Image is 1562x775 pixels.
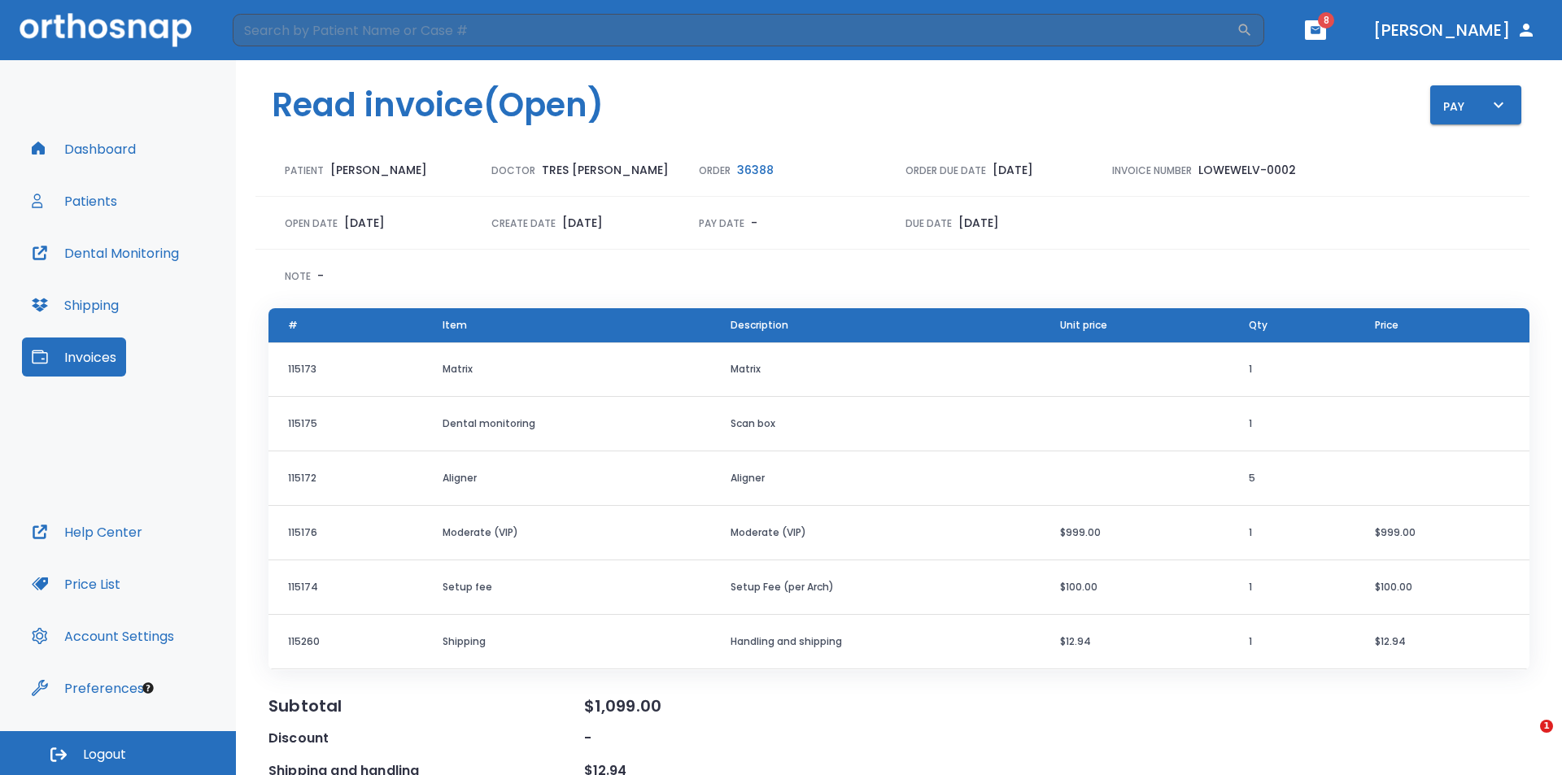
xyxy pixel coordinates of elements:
td: 1 [1229,397,1355,451]
button: Price List [22,564,130,603]
td: 1 [1229,560,1355,615]
td: Matrix [711,342,1040,397]
span: Logout [83,746,126,764]
div: Tooltip anchor [141,681,155,695]
p: [DATE] [562,213,603,233]
button: Dashboard [22,129,146,168]
td: $100.00 [1041,560,1229,615]
img: Orthosnap [20,13,192,46]
td: $999.00 [1041,506,1229,560]
td: 115176 [268,506,423,560]
td: Dental monitoring [423,397,711,451]
p: Doctor [491,163,535,178]
p: Create Date [491,216,556,231]
td: 1 [1229,506,1355,560]
td: Handling and shipping [711,615,1040,669]
div: Discount [268,729,584,748]
span: Price [1375,318,1398,333]
td: Aligner [423,451,711,506]
p: Invoice Number [1112,163,1192,178]
button: Help Center [22,512,152,551]
button: Patients [22,181,127,220]
input: Search by Patient Name or Case # [233,14,1237,46]
td: 115173 [268,342,423,397]
td: $100.00 [1355,560,1529,615]
p: - [317,266,324,285]
td: $12.94 [1355,615,1529,669]
span: 8 [1318,12,1334,28]
td: 1 [1229,342,1355,397]
span: Unit price [1060,318,1107,333]
p: Pay Date [699,216,744,231]
p: - [751,213,757,233]
td: Aligner [711,451,1040,506]
span: # [288,318,298,333]
td: 115174 [268,560,423,615]
td: Moderate (VIP) [423,506,711,560]
td: 115172 [268,451,423,506]
button: Preferences [22,668,154,708]
span: 36388 [737,162,774,178]
div: - [584,729,900,748]
td: Scan box [711,397,1040,451]
button: Invoices [22,337,126,377]
td: Setup Fee (per Arch) [711,560,1040,615]
p: Open Date [285,216,338,231]
div: Subtotal [268,696,584,716]
button: Account Settings [22,616,184,655]
iframe: Intercom live chat [1507,720,1546,759]
td: Setup fee [423,560,711,615]
p: Due Date [905,216,952,231]
p: Order [699,163,731,178]
button: [PERSON_NAME] [1367,15,1542,45]
td: Moderate (VIP) [711,506,1040,560]
h1: Read invoice (Open) [272,81,604,129]
td: Matrix [423,342,711,397]
div: Pay [1443,95,1508,115]
button: Shipping [22,285,129,324]
div: $1,099.00 [584,696,900,716]
td: $999.00 [1355,506,1529,560]
p: [DATE] [993,160,1033,180]
span: Qty [1249,318,1267,333]
td: Shipping [423,615,711,669]
span: 1 [1540,720,1553,733]
button: Dental Monitoring [22,233,189,272]
td: 1 [1229,615,1355,669]
td: 115175 [268,397,423,451]
span: Description [731,318,788,333]
td: $12.94 [1041,615,1229,669]
p: Patient [285,163,324,178]
td: 115260 [268,615,423,669]
p: Tres [PERSON_NAME] [542,160,669,180]
p: [DATE] [958,213,999,233]
p: Order due date [905,163,986,178]
td: 5 [1229,451,1355,506]
span: Item [443,318,467,333]
p: Note [285,269,311,284]
p: [DATE] [344,213,385,233]
p: [PERSON_NAME] [330,160,427,180]
p: LOWEWELV-0002 [1198,160,1296,180]
button: Pay [1430,85,1521,124]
